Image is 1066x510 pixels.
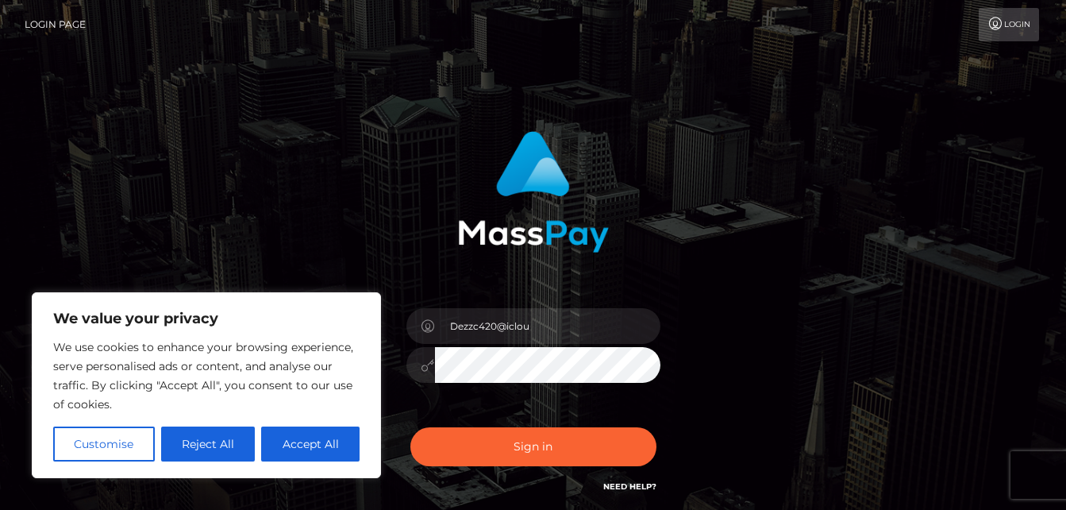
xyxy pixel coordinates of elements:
p: We use cookies to enhance your browsing experience, serve personalised ads or content, and analys... [53,338,360,414]
div: We value your privacy [32,292,381,478]
a: Need Help? [603,481,656,492]
button: Accept All [261,427,360,462]
p: We value your privacy [53,309,360,328]
button: Customise [53,427,155,462]
button: Sign in [410,427,656,466]
a: Login [979,8,1039,41]
input: Username... [435,308,660,344]
a: Login Page [25,8,86,41]
button: Reject All [161,427,256,462]
img: MassPay Login [458,131,609,253]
